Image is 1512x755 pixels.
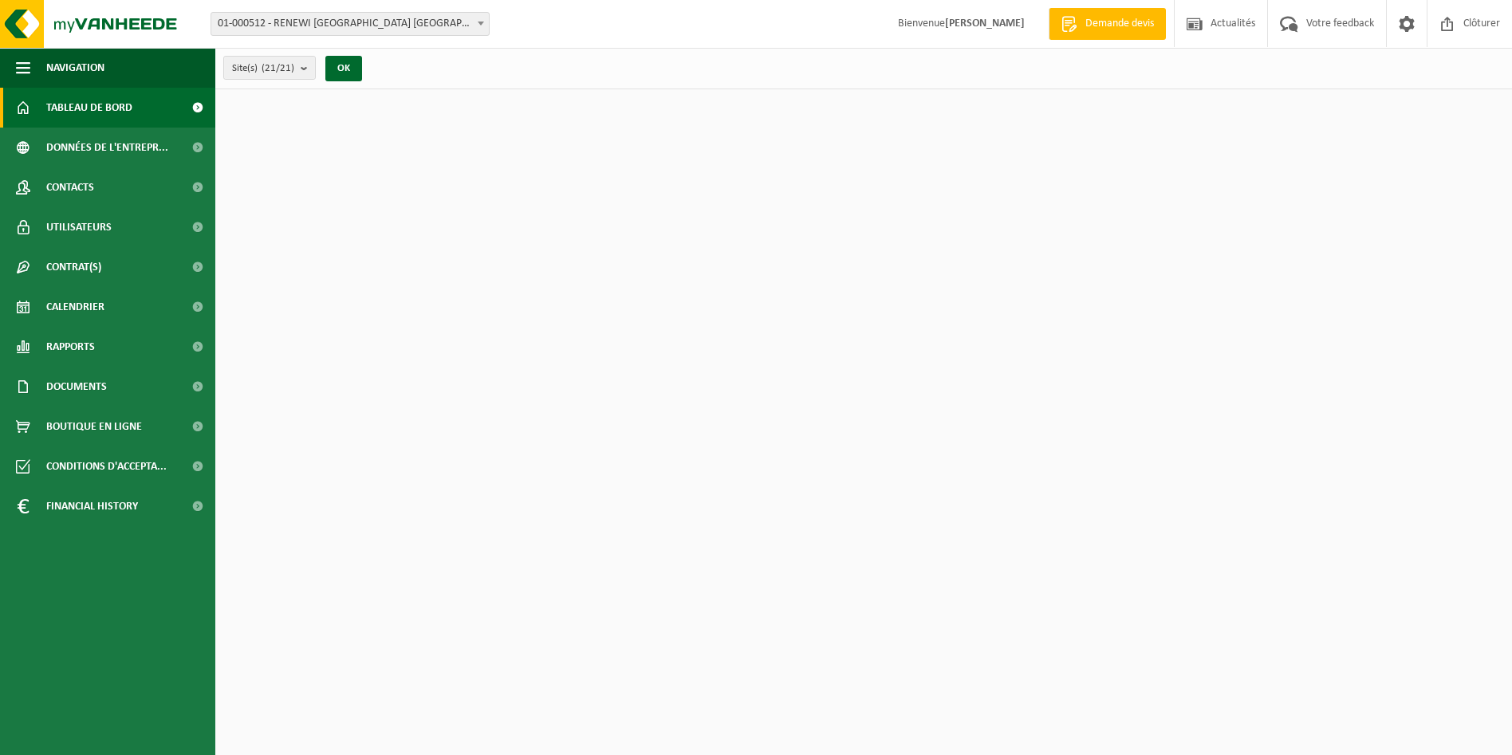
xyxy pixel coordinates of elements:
[232,57,294,81] span: Site(s)
[46,486,138,526] span: Financial History
[325,56,362,81] button: OK
[223,56,316,80] button: Site(s)(21/21)
[46,287,104,327] span: Calendrier
[1081,16,1158,32] span: Demande devis
[211,13,489,35] span: 01-000512 - RENEWI BELGIUM NV - LOMMEL
[46,446,167,486] span: Conditions d'accepta...
[1049,8,1166,40] a: Demande devis
[46,88,132,128] span: Tableau de bord
[945,18,1025,29] strong: [PERSON_NAME]
[211,12,490,36] span: 01-000512 - RENEWI BELGIUM NV - LOMMEL
[46,48,104,88] span: Navigation
[46,407,142,446] span: Boutique en ligne
[46,207,112,247] span: Utilisateurs
[46,128,168,167] span: Données de l'entrepr...
[46,247,101,287] span: Contrat(s)
[262,63,294,73] count: (21/21)
[46,167,94,207] span: Contacts
[46,367,107,407] span: Documents
[46,327,95,367] span: Rapports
